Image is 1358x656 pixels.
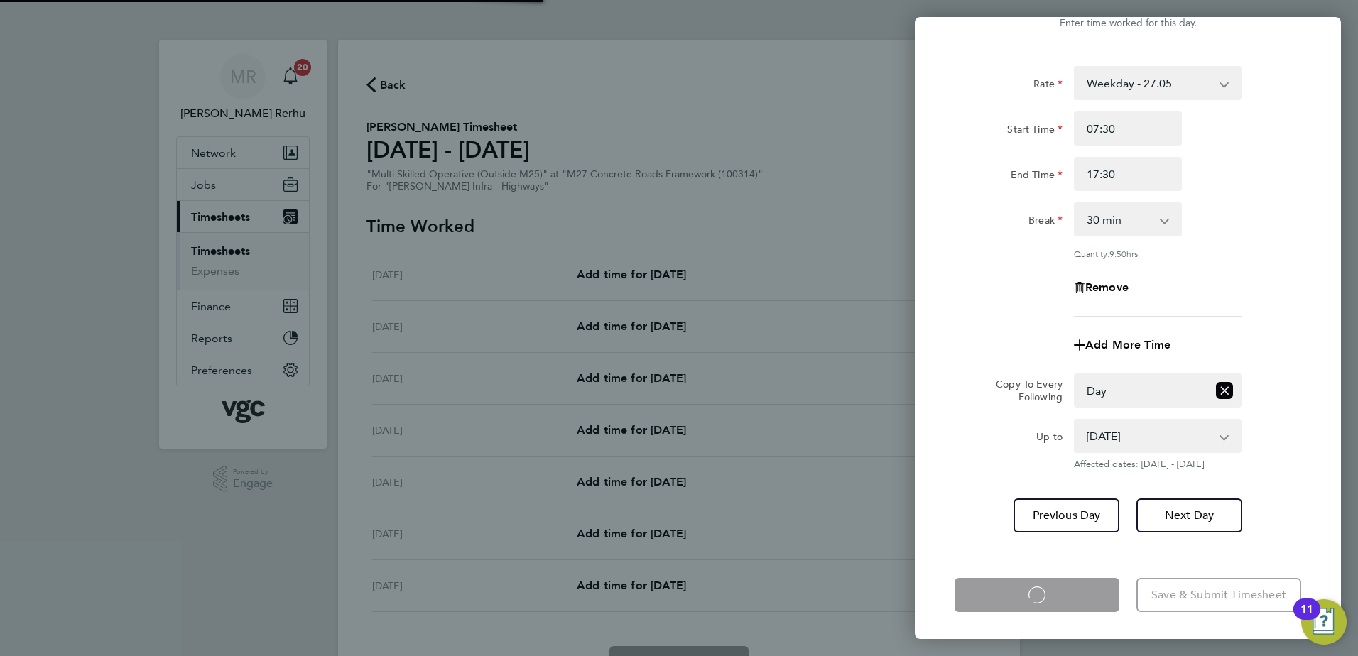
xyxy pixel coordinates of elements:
div: 11 [1300,609,1313,628]
span: Next Day [1165,508,1214,523]
button: Next Day [1136,498,1242,532]
span: 9.50 [1109,248,1126,259]
label: Up to [1036,430,1063,447]
button: Reset selection [1216,375,1233,406]
button: Open Resource Center, 11 new notifications [1301,599,1347,645]
label: Rate [1033,77,1063,94]
button: Previous Day [1014,498,1119,532]
div: Enter time worked for this day. [915,15,1341,32]
input: E.g. 18:00 [1074,157,1182,191]
label: Copy To Every Following [984,378,1063,403]
span: Add More Time [1085,338,1170,351]
input: E.g. 08:00 [1074,111,1182,146]
label: Start Time [1007,123,1063,140]
label: Break [1028,214,1063,231]
div: Quantity: hrs [1074,248,1242,259]
button: Remove [1074,282,1129,293]
span: Previous Day [1033,508,1101,523]
span: Affected dates: [DATE] - [DATE] [1074,459,1242,470]
button: Add More Time [1074,339,1170,351]
span: Remove [1085,280,1129,294]
label: End Time [1011,168,1063,185]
